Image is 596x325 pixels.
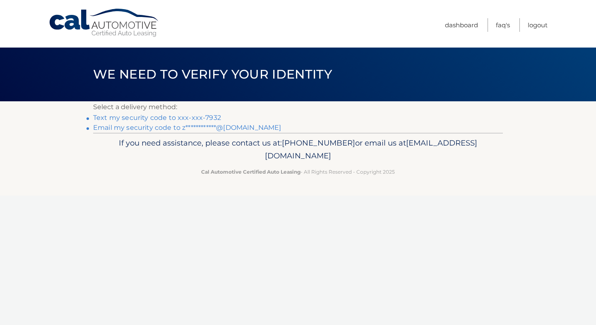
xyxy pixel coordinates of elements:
p: - All Rights Reserved - Copyright 2025 [99,167,497,176]
p: Select a delivery method: [93,101,503,113]
span: We need to verify your identity [93,67,332,82]
a: Cal Automotive [48,8,160,38]
a: Logout [528,18,548,32]
strong: Cal Automotive Certified Auto Leasing [201,169,300,175]
a: FAQ's [496,18,510,32]
a: Dashboard [445,18,478,32]
span: [PHONE_NUMBER] [282,138,355,148]
a: Text my security code to xxx-xxx-7932 [93,114,221,122]
p: If you need assistance, please contact us at: or email us at [99,136,497,163]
